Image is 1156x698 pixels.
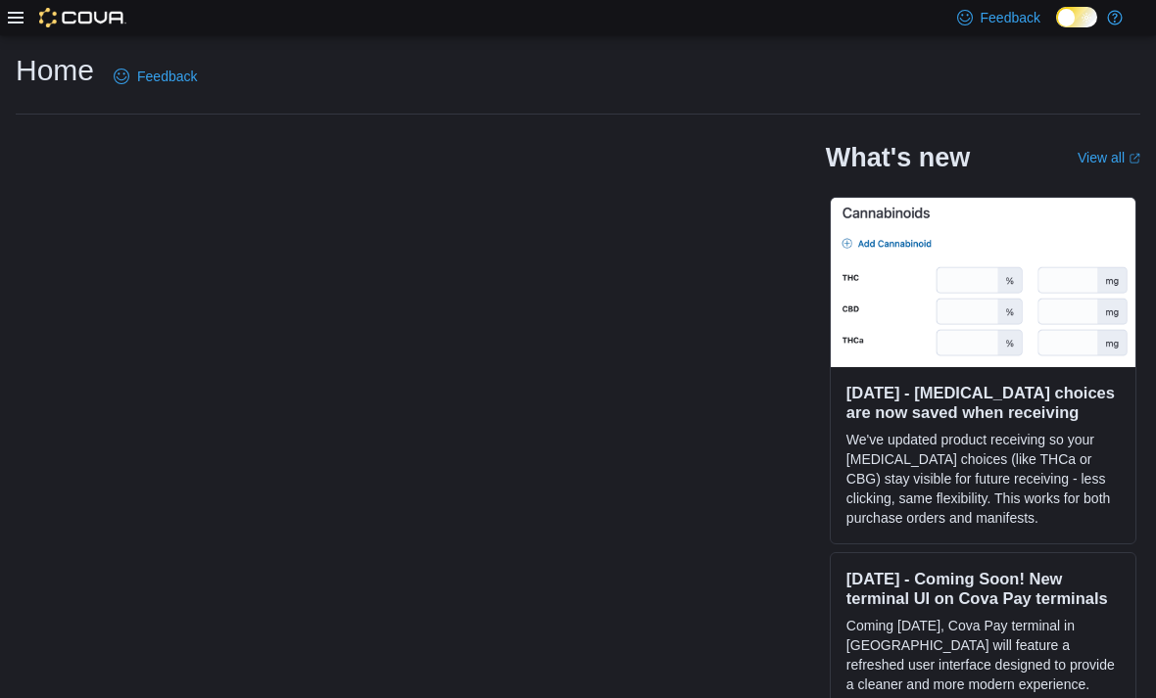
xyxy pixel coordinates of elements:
[16,51,94,90] h1: Home
[106,57,205,96] a: Feedback
[1056,27,1057,28] span: Dark Mode
[981,8,1040,27] span: Feedback
[846,616,1120,694] p: Coming [DATE], Cova Pay terminal in [GEOGRAPHIC_DATA] will feature a refreshed user interface des...
[1056,7,1097,27] input: Dark Mode
[846,569,1120,608] h3: [DATE] - Coming Soon! New terminal UI on Cova Pay terminals
[1129,153,1140,164] svg: External link
[39,8,126,27] img: Cova
[137,67,197,86] span: Feedback
[826,142,970,173] h2: What's new
[846,383,1120,422] h3: [DATE] - [MEDICAL_DATA] choices are now saved when receiving
[846,430,1120,528] p: We've updated product receiving so your [MEDICAL_DATA] choices (like THCa or CBG) stay visible fo...
[1078,150,1140,165] a: View allExternal link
